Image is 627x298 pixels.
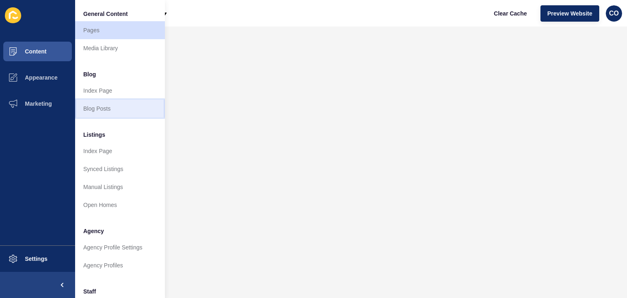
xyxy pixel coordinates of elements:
[75,196,165,214] a: Open Homes
[75,21,165,39] a: Pages
[609,9,619,18] span: CO
[83,70,96,78] span: Blog
[487,5,534,22] button: Clear Cache
[83,10,128,18] span: General Content
[83,131,105,139] span: Listings
[75,100,165,118] a: Blog Posts
[494,9,527,18] span: Clear Cache
[75,160,165,178] a: Synced Listings
[75,142,165,160] a: Index Page
[75,82,165,100] a: Index Page
[83,227,104,235] span: Agency
[547,9,592,18] span: Preview Website
[75,238,165,256] a: Agency Profile Settings
[540,5,599,22] button: Preview Website
[75,256,165,274] a: Agency Profiles
[75,178,165,196] a: Manual Listings
[83,287,96,296] span: Staff
[75,39,165,57] a: Media Library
